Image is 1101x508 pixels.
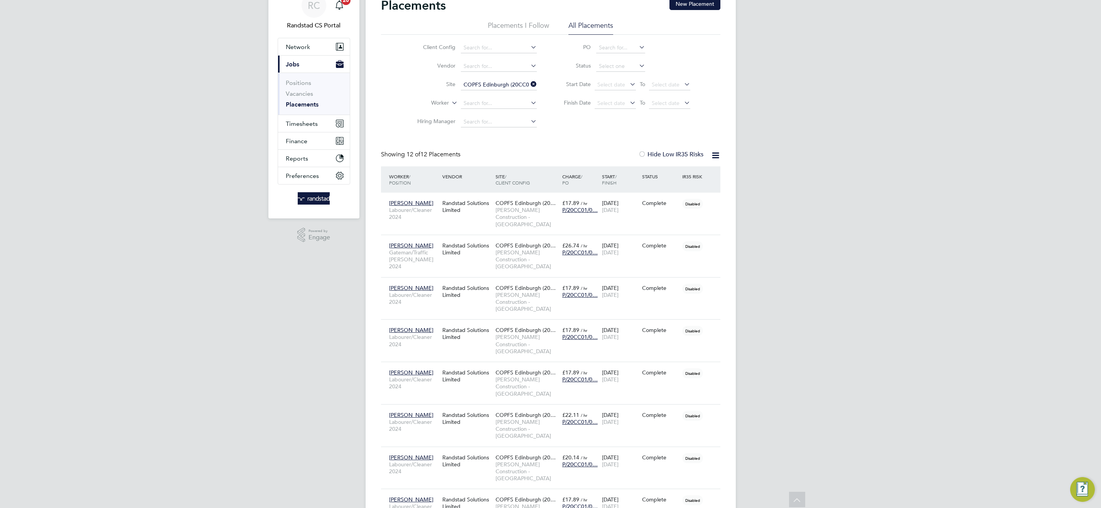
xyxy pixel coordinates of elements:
div: Randstad Solutions Limited [440,408,494,429]
span: / hr [581,285,587,291]
label: Hiring Manager [411,118,455,125]
span: / Position [389,173,411,186]
div: Worker [387,169,440,190]
span: [DATE] [602,461,619,468]
span: £17.89 [562,496,579,503]
span: / Client Config [496,173,530,186]
button: Finance [278,132,350,149]
div: Complete [642,496,678,503]
span: Reports [286,155,308,162]
span: / hr [581,327,587,333]
a: Vacancies [286,90,313,97]
span: P/20CC01/0… [562,461,598,468]
span: P/20CC01/0… [562,207,598,213]
span: To [637,79,647,89]
span: Select date [652,81,679,88]
span: Disabled [682,453,703,463]
span: Labourer/Cleaner 2024 [389,376,438,390]
label: Worker [405,99,449,107]
span: [PERSON_NAME] Construction - [GEOGRAPHIC_DATA] [496,249,558,270]
span: COPFS Edinburgh (20… [496,411,556,418]
span: [PERSON_NAME] [389,200,433,207]
span: Disabled [682,284,703,294]
div: Randstad Solutions Limited [440,450,494,472]
input: Search for... [596,42,645,53]
span: [DATE] [602,334,619,340]
a: [PERSON_NAME]Labourer/Cleaner 2024Randstad Solutions LimitedCOPFS Edinburgh (20…[PERSON_NAME] Con... [387,195,720,202]
span: Select date [597,81,625,88]
div: Vendor [440,169,494,183]
span: COPFS Edinburgh (20… [496,496,556,503]
span: [PERSON_NAME] Construction - [GEOGRAPHIC_DATA] [496,376,558,397]
span: [DATE] [602,376,619,383]
div: Randstad Solutions Limited [440,365,494,387]
span: Labourer/Cleaner 2024 [389,207,438,220]
span: COPFS Edinburgh (20… [496,454,556,461]
span: [PERSON_NAME] Construction - [GEOGRAPHIC_DATA] [496,291,558,313]
span: / hr [581,455,587,461]
span: [PERSON_NAME] [389,242,433,249]
span: Disabled [682,495,703,505]
label: PO [556,44,591,51]
span: 12 of [406,151,420,158]
span: Engage [309,234,330,241]
span: Powered by [309,228,330,234]
span: [PERSON_NAME] [389,411,433,418]
span: £26.74 [562,242,579,249]
span: COPFS Edinburgh (20… [496,327,556,334]
div: Status [640,169,680,183]
input: Search for... [461,42,537,53]
span: £22.11 [562,411,579,418]
div: IR35 Risk [680,169,707,183]
a: [PERSON_NAME]Labourer/Cleaner 2024Randstad Solutions LimitedCOPFS Edinburgh (20…[PERSON_NAME] Con... [387,280,720,287]
span: Labourer/Cleaner 2024 [389,461,438,475]
input: Search for... [461,98,537,109]
span: [PERSON_NAME] [389,284,433,291]
button: Timesheets [278,115,350,132]
div: Complete [642,411,678,418]
span: [PERSON_NAME] [389,454,433,461]
span: Network [286,43,310,51]
span: Preferences [286,172,319,179]
div: [DATE] [600,450,640,472]
a: Positions [286,79,311,86]
a: Go to home page [278,192,350,205]
span: / Finish [602,173,617,186]
button: Jobs [278,56,350,73]
div: Site [494,169,560,190]
span: [PERSON_NAME] Construction - [GEOGRAPHIC_DATA] [496,418,558,440]
div: Charge [560,169,600,190]
span: P/20CC01/0… [562,249,598,256]
div: Showing [381,151,462,159]
span: P/20CC01/0… [562,376,598,383]
input: Select one [596,61,645,72]
div: Start [600,169,640,190]
div: [DATE] [600,323,640,344]
span: Labourer/Cleaner 2024 [389,334,438,347]
div: Complete [642,284,678,291]
span: / hr [581,243,587,249]
span: Timesheets [286,120,318,127]
span: [DATE] [602,249,619,256]
span: P/20CC01/0… [562,334,598,340]
button: Reports [278,150,350,167]
span: RC [308,0,320,10]
a: [PERSON_NAME]Labourer/Cleaner 2024Randstad Solutions LimitedCOPFS Edinburgh (20…[PERSON_NAME] Con... [387,365,720,371]
a: Placements [286,101,319,108]
span: Gateman/Traffic [PERSON_NAME] 2024 [389,249,438,270]
span: [PERSON_NAME] Construction - [GEOGRAPHIC_DATA] [496,334,558,355]
div: Complete [642,369,678,376]
span: Labourer/Cleaner 2024 [389,291,438,305]
li: All Placements [568,21,613,35]
label: Status [556,62,591,69]
label: Client Config [411,44,455,51]
span: / hr [581,497,587,503]
div: [DATE] [600,281,640,302]
span: Disabled [682,326,703,336]
a: [PERSON_NAME]Labourer/Cleaner 2024Randstad Solutions LimitedCOPFS Edinburgh (20…[PERSON_NAME] Con... [387,450,720,456]
span: £17.89 [562,200,579,207]
span: Randstad CS Portal [278,21,350,30]
span: COPFS Edinburgh (20… [496,369,556,376]
span: Select date [597,100,625,107]
label: Site [411,81,455,88]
